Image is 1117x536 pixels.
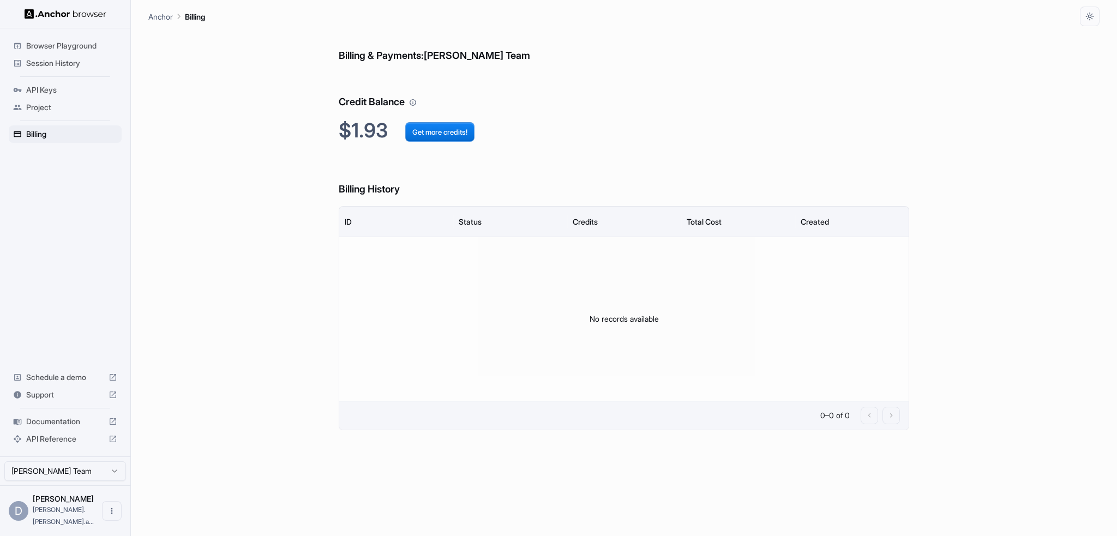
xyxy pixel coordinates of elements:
div: Browser Playground [9,37,122,55]
div: Created [801,217,829,226]
p: 0–0 of 0 [820,410,850,421]
h6: Billing History [339,160,909,197]
span: API Keys [26,85,117,95]
span: Billing [26,129,117,140]
button: Get more credits! [405,122,475,142]
span: Daniel Manco [33,494,94,503]
div: D [9,501,28,521]
span: Session History [26,58,117,69]
nav: breadcrumb [148,10,205,22]
svg: Your credit balance will be consumed as you use the API. Visit the usage page to view a breakdown... [409,99,417,106]
span: API Reference [26,433,104,444]
div: ID [345,217,352,226]
p: Billing [185,11,205,22]
div: Total Cost [687,217,722,226]
span: Browser Playground [26,40,117,51]
span: Support [26,389,104,400]
div: Status [459,217,482,226]
h6: Credit Balance [339,73,909,110]
span: Documentation [26,416,104,427]
span: Project [26,102,117,113]
div: Project [9,99,122,116]
div: Documentation [9,413,122,430]
div: API Keys [9,81,122,99]
div: Support [9,386,122,403]
p: Anchor [148,11,173,22]
h6: Billing & Payments: [PERSON_NAME] Team [339,26,909,64]
div: No records available [339,237,909,401]
div: API Reference [9,430,122,448]
img: Anchor Logo [25,9,106,19]
h2: $1.93 [339,119,909,142]
span: daniel.manco.assistant@gmail.com [33,505,94,526]
div: Schedule a demo [9,369,122,386]
div: Session History [9,55,122,72]
button: Open menu [102,501,122,521]
div: Billing [9,125,122,143]
span: Schedule a demo [26,372,104,383]
div: Credits [573,217,598,226]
